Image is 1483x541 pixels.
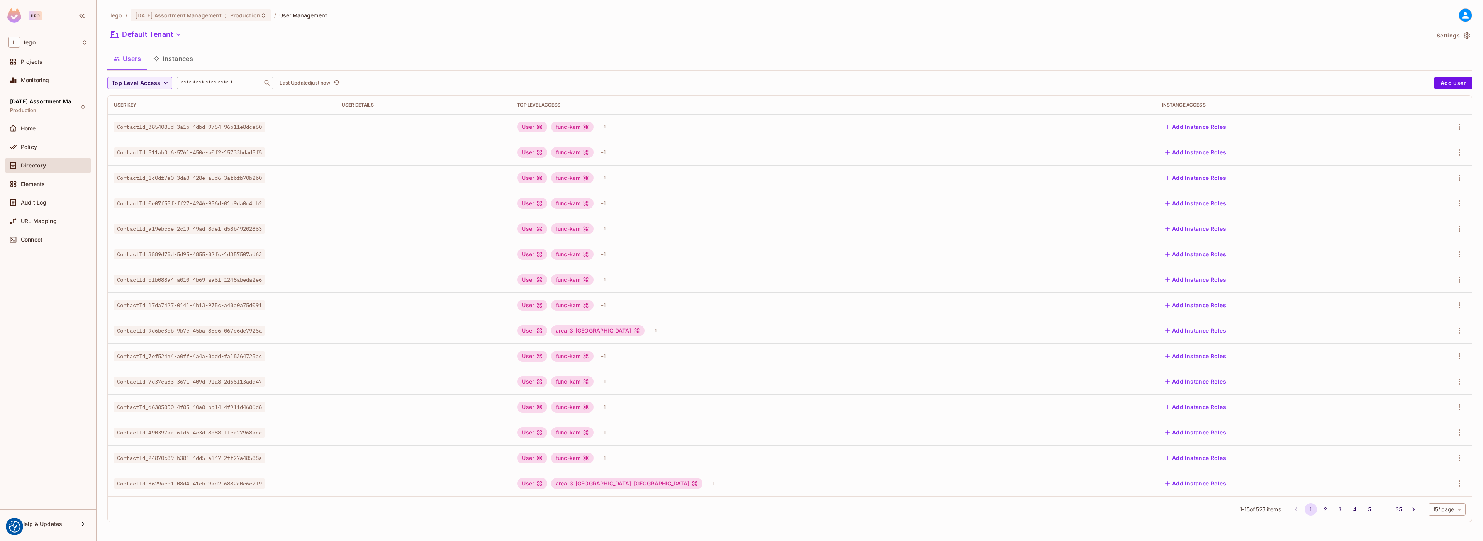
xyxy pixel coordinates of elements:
[21,162,46,169] span: Directory
[114,224,265,234] span: ContactId_a19ebc5e-2c19-49ad-8de1-d58b49202863
[1334,503,1346,516] button: Go to page 3
[1162,172,1229,184] button: Add Instance Roles
[551,478,702,489] div: area-3-[GEOGRAPHIC_DATA]-[GEOGRAPHIC_DATA]
[114,453,265,463] span: ContactId_24870c89-b381-4dd5-a147-2ff27a48588a
[1162,102,1391,108] div: Instance Access
[107,77,172,89] button: Top Level Access
[114,478,265,489] span: ContactId_3629aeb1-08d4-41eb-9ad2-6882a0e6e2f9
[10,98,80,105] span: [DATE] Assortment Management
[517,147,547,158] div: User
[517,223,547,234] div: User
[1349,503,1361,516] button: Go to page 4
[551,402,594,413] div: func-kam
[107,49,147,68] button: Users
[1434,77,1472,89] button: Add user
[1434,29,1472,42] button: Settings
[1162,274,1229,286] button: Add Instance Roles
[330,78,341,88] span: Click to refresh data
[114,198,265,208] span: ContactId_0e07f55f-ff27-4246-956d-01c9da0c4cb2
[597,172,609,184] div: + 1
[8,37,20,48] span: L
[107,28,185,41] button: Default Tenant
[551,274,594,285] div: func-kam
[110,12,122,19] span: the active workspace
[551,325,645,336] div: area-3-[GEOGRAPHIC_DATA]
[517,427,547,438] div: User
[551,453,594,463] div: func-kam
[7,8,21,23] img: SReyMgAAAABJRU5ErkJggg==
[114,326,265,336] span: ContactId_9d6be3cb-9b7e-45ba-85e6-067e6de7925a
[114,428,265,438] span: ContactId_490397aa-6fd6-4c3d-8d88-ffea27968ace
[551,147,594,158] div: func-kam
[597,299,609,311] div: + 1
[1162,146,1229,159] button: Add Instance Roles
[551,249,594,260] div: func-kam
[648,325,660,337] div: + 1
[551,198,594,209] div: func-kam
[551,223,594,234] div: func-kam
[114,275,265,285] span: ContactId_cfb088a4-a010-4b69-aa6f-1248abeda2e6
[114,249,265,259] span: ContactId_3589d78d-5d95-4855-82fc-1d357507ad63
[517,478,547,489] div: User
[1162,248,1229,260] button: Add Instance Roles
[1162,452,1229,464] button: Add Instance Roles
[21,181,45,187] span: Elements
[135,12,222,19] span: [DATE] Assortment Management
[1162,197,1229,210] button: Add Instance Roles
[114,102,329,108] div: User Key
[1363,503,1376,516] button: Go to page 5
[517,325,547,336] div: User
[1289,503,1421,516] nav: pagination navigation
[1305,503,1317,516] button: page 1
[21,59,42,65] span: Projects
[21,77,49,83] span: Monitoring
[280,80,330,86] p: Last Updated just now
[597,375,609,388] div: + 1
[230,12,260,19] span: Production
[21,218,57,224] span: URL Mapping
[21,521,62,527] span: Help & Updates
[24,39,36,46] span: Workspace: lego
[1162,121,1229,133] button: Add Instance Roles
[1162,426,1229,439] button: Add Instance Roles
[597,350,609,362] div: + 1
[114,351,265,361] span: ContactId_7ef524a4-a0ff-4a4a-8cdd-fa18364725ac
[551,172,594,183] div: func-kam
[114,173,265,183] span: ContactId_1c0df7e0-3da8-428e-a5d6-3afbfb70b2b0
[333,79,340,87] span: refresh
[1162,477,1229,490] button: Add Instance Roles
[551,351,594,362] div: func-kam
[10,107,37,113] span: Production
[517,198,547,209] div: User
[1393,503,1405,516] button: Go to page 35
[517,102,1149,108] div: Top Level Access
[551,376,594,387] div: func-kam
[114,122,265,132] span: ContactId_3854085d-3a1b-4dbd-9754-96b11e8dce60
[1162,223,1229,235] button: Add Instance Roles
[332,78,341,88] button: refresh
[597,146,609,159] div: + 1
[1429,503,1466,516] div: 15 / page
[597,452,609,464] div: + 1
[597,401,609,413] div: + 1
[279,12,327,19] span: User Management
[1162,350,1229,362] button: Add Instance Roles
[29,11,42,20] div: Pro
[1319,503,1332,516] button: Go to page 2
[597,197,609,210] div: + 1
[126,12,127,19] li: /
[147,49,199,68] button: Instances
[551,427,594,438] div: func-kam
[112,78,160,88] span: Top Level Access
[274,12,276,19] li: /
[597,223,609,235] div: + 1
[517,453,547,463] div: User
[114,147,265,157] span: ContactId_511ab3b6-5761-450e-a0f2-15733bdad5f5
[114,402,265,412] span: ContactId_d6385850-4f85-40a8-bb14-4f911d4686d8
[1240,505,1281,514] span: 1 - 15 of 523 items
[517,122,547,132] div: User
[1162,401,1229,413] button: Add Instance Roles
[706,477,718,490] div: + 1
[1162,299,1229,311] button: Add Instance Roles
[551,300,594,311] div: func-kam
